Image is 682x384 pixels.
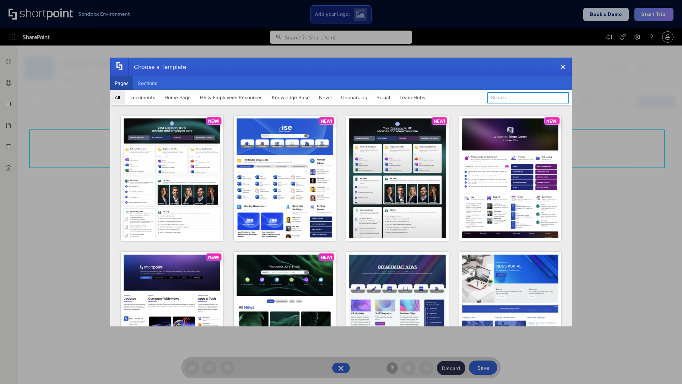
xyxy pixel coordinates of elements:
p: NEW! [546,118,558,124]
div: Choose a Template [128,58,186,76]
p: NEW! [434,118,445,124]
iframe: Chat Widget [554,302,682,384]
input: Search [487,92,569,103]
p: NEW! [321,255,332,260]
button: HR & Employees Resources [195,90,267,105]
p: NEW! [208,118,220,124]
button: Social [372,90,395,105]
button: Pages [110,76,133,90]
button: Knowledge Base [267,90,314,105]
button: Documents [125,90,160,105]
button: All [110,90,125,105]
button: Home Page [160,90,195,105]
p: NEW! [208,255,220,260]
div: template selector [110,58,572,326]
button: News [314,90,336,105]
button: Sections [133,76,162,90]
button: Team Hubs [395,90,430,105]
p: NEW! [321,118,332,124]
button: Onboarding [336,90,372,105]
